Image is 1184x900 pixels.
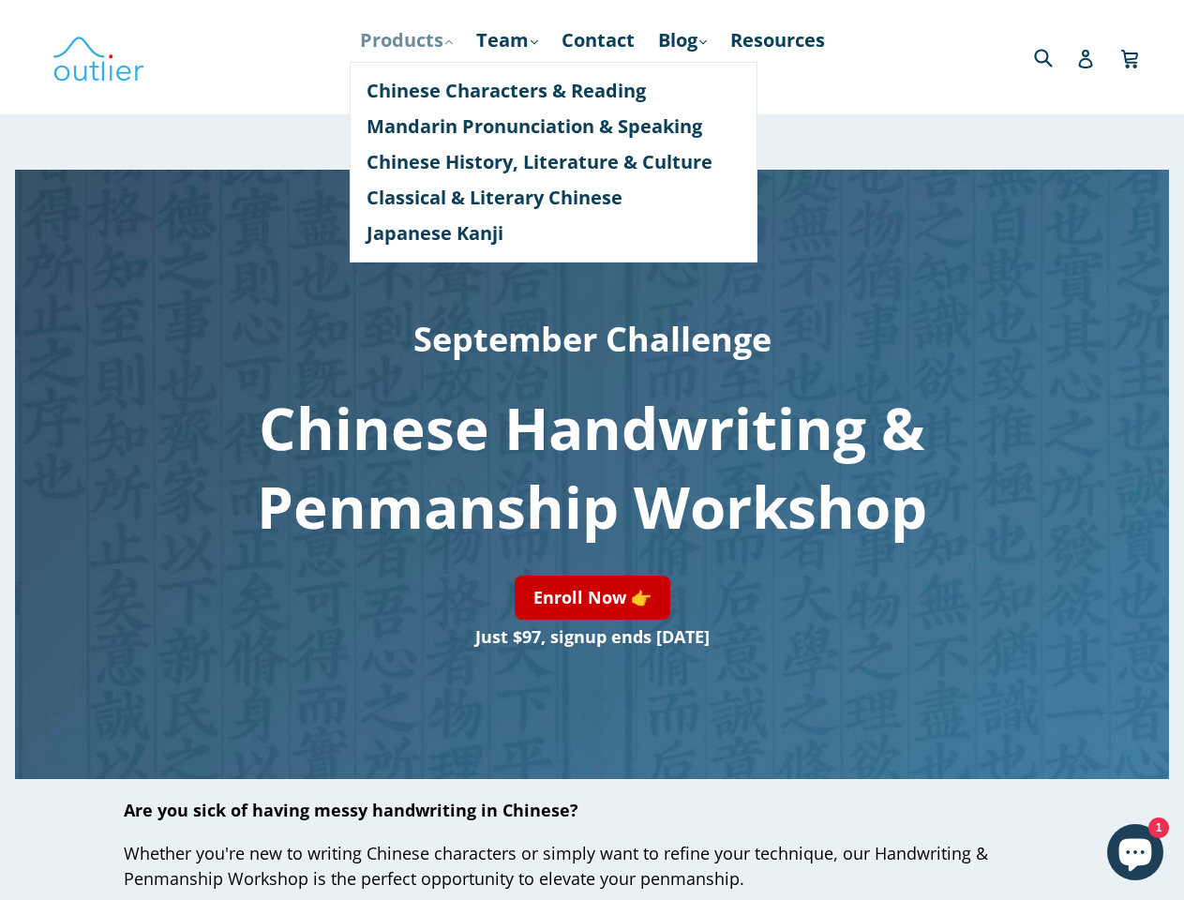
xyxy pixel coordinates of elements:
[523,57,661,91] a: Course Login
[351,23,462,57] a: Products
[1102,824,1169,885] inbox-online-store-chat: Shopify online store chat
[188,306,997,373] h2: September Challenge
[124,799,578,821] span: Are you sick of having messy handwriting in Chinese?
[552,23,644,57] a: Contact
[188,388,997,546] h1: Chinese Handwriting & Penmanship Workshop
[467,23,547,57] a: Team
[52,30,145,84] img: Outlier Linguistics
[188,620,997,653] h3: Just $97, signup ends [DATE]
[367,73,741,109] a: Chinese Characters & Reading
[367,109,741,144] a: Mandarin Pronunciation & Speaking
[367,180,741,216] a: Classical & Literary Chinese
[721,23,834,57] a: Resources
[1029,37,1081,76] input: Search
[124,842,988,890] span: Whether you're new to writing Chinese characters or simply want to refine your technique, our Han...
[649,23,716,57] a: Blog
[367,216,741,251] a: Japanese Kanji
[367,144,741,180] a: Chinese History, Literature & Culture
[515,576,670,620] a: Enroll Now 👉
